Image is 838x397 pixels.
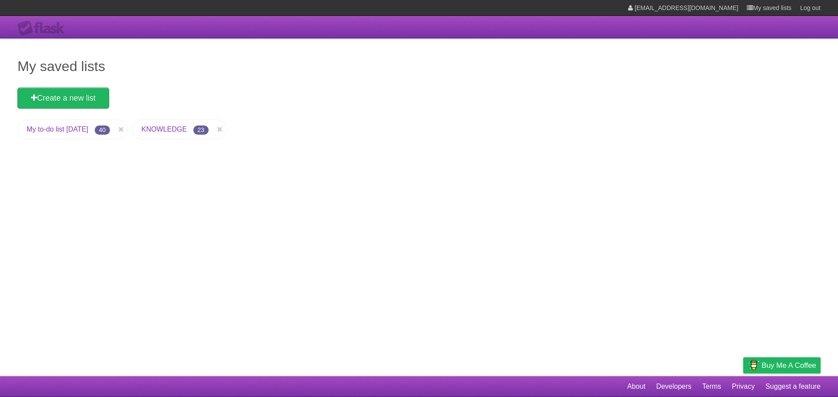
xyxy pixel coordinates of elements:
a: KNOWLEDGE [141,126,187,133]
a: Terms [702,378,721,395]
a: About [627,378,646,395]
a: Developers [656,378,691,395]
h1: My saved lists [17,56,821,77]
a: Buy me a coffee [743,357,821,373]
a: Privacy [732,378,755,395]
span: Buy me a coffee [762,358,816,373]
a: My to-do list [DATE] [27,126,88,133]
a: Suggest a feature [766,378,821,395]
img: Buy me a coffee [748,358,759,373]
a: Create a new list [17,88,109,109]
span: 40 [95,126,110,135]
div: Flask [17,20,70,36]
span: 23 [193,126,209,135]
